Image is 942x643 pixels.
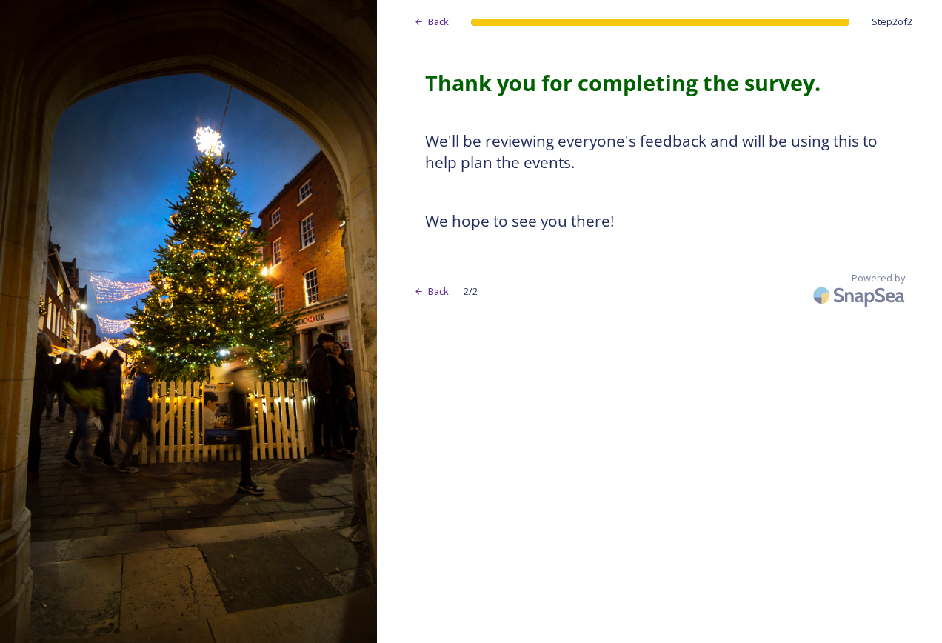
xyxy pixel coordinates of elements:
[872,15,912,29] span: Step 2 of 2
[425,68,821,97] strong: Thank you for completing the survey.
[809,278,912,313] img: SnapSea Logo
[428,284,449,299] span: Back
[428,15,449,29] span: Back
[425,130,894,174] h3: We'll be reviewing everyone's feedback and will be using this to help plan the events.
[464,284,478,299] span: 2 / 2
[852,271,905,285] span: Powered by
[425,210,894,233] h3: We hope to see you there!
